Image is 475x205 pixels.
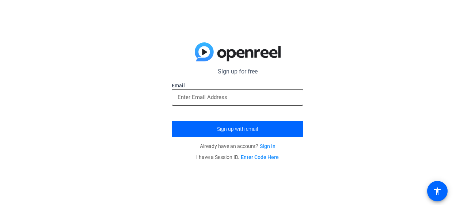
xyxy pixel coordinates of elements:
img: blue-gradient.svg [195,42,281,61]
input: Enter Email Address [178,93,297,102]
a: Sign in [260,143,275,149]
span: I have a Session ID. [196,154,279,160]
p: Sign up for free [172,67,303,76]
a: Enter Code Here [241,154,279,160]
button: Sign up with email [172,121,303,137]
span: Already have an account? [200,143,275,149]
mat-icon: accessibility [433,187,442,195]
label: Email [172,82,303,89]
